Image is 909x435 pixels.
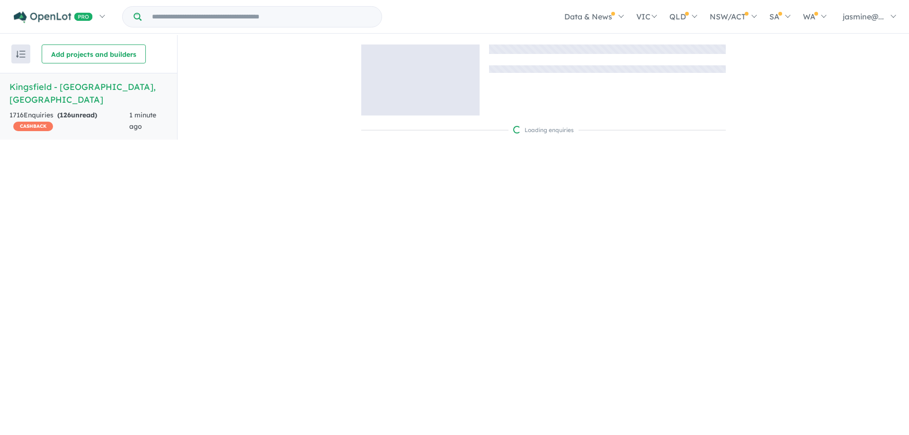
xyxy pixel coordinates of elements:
[143,7,380,27] input: Try estate name, suburb, builder or developer
[9,110,129,133] div: 1716 Enquir ies
[60,111,71,119] span: 126
[513,125,574,135] div: Loading enquiries
[843,12,884,21] span: jasmine@...
[57,111,97,119] strong: ( unread)
[16,51,26,58] img: sort.svg
[9,80,168,106] h5: Kingsfield - [GEOGRAPHIC_DATA] , [GEOGRAPHIC_DATA]
[13,122,53,131] span: CASHBACK
[129,111,156,131] span: 1 minute ago
[42,44,146,63] button: Add projects and builders
[14,11,93,23] img: Openlot PRO Logo White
